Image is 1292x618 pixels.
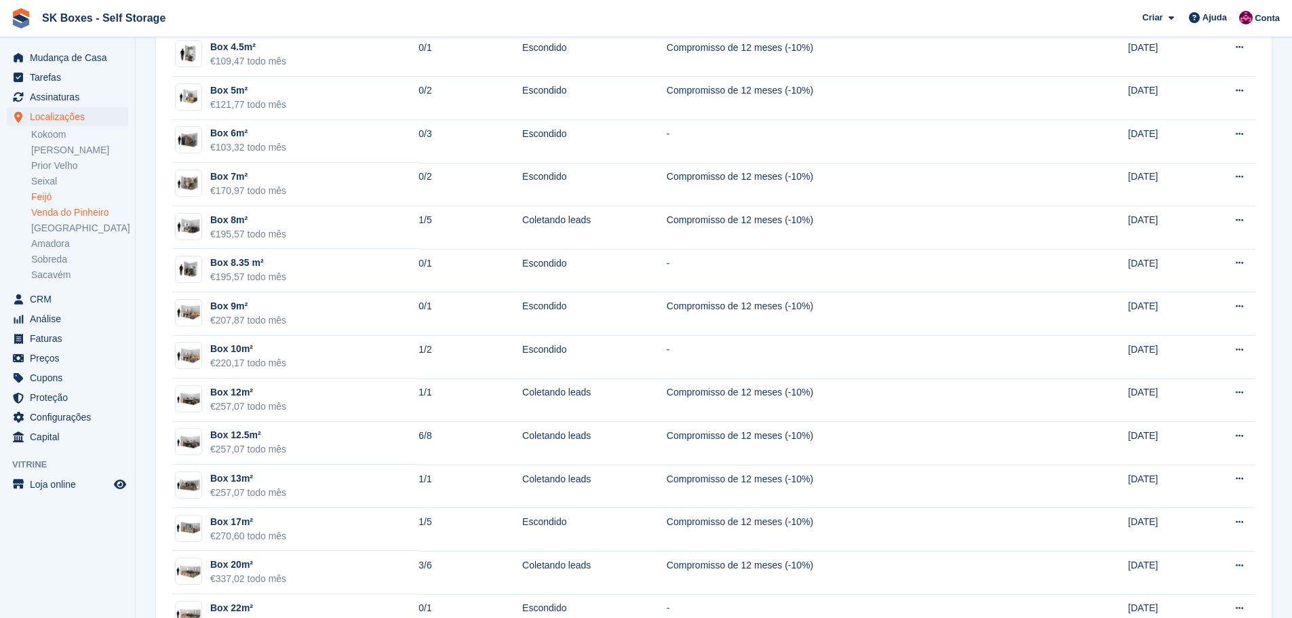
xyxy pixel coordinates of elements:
img: 75-sqft-unit.jpg [176,216,201,236]
img: 135-sqft-unit.jpg [176,476,201,495]
td: 0/1 [418,292,522,336]
td: [DATE] [1128,422,1196,465]
a: menu [7,48,128,67]
span: Faturas [30,329,111,348]
td: Escondido [522,163,667,206]
a: [PERSON_NAME] [31,144,128,157]
span: Localizações [30,107,111,126]
a: menu [7,88,128,107]
div: €109,47 todo mês [210,54,286,69]
a: menu [7,388,128,407]
td: [DATE] [1128,77,1196,120]
td: Compromisso de 12 meses (-10%) [667,77,975,120]
td: Compromisso de 12 meses (-10%) [667,465,975,508]
a: Loja de pré-visualização [112,476,128,493]
a: menu [7,427,128,446]
span: CRM [30,290,111,309]
td: - [667,336,975,379]
td: Coletando leads [522,206,667,250]
td: [DATE] [1128,336,1196,379]
span: Tarefas [30,68,111,87]
td: [DATE] [1128,465,1196,508]
div: €170,97 todo mês [210,184,286,198]
div: Box 5m² [210,83,286,98]
td: 1/1 [418,465,522,508]
img: 15-sqft-unit.jpg [176,44,201,64]
td: [DATE] [1128,120,1196,163]
td: 3/6 [418,551,522,594]
td: [DATE] [1128,206,1196,250]
td: 1/1 [418,379,522,422]
div: Box 8m² [210,213,286,227]
img: 64-sqft-unit.jpg [176,174,201,193]
img: 125-sqft-unit.jpg [176,432,201,452]
td: 6/8 [418,422,522,465]
td: - [667,120,975,163]
td: Escondido [522,33,667,77]
div: €220,17 todo mês [210,356,286,370]
div: Box 12m² [210,385,286,400]
span: Configurações [30,408,111,427]
div: Box 6m² [210,126,286,140]
a: menu [7,368,128,387]
div: Box 4.5m² [210,40,286,54]
a: menu [7,107,128,126]
a: [GEOGRAPHIC_DATA] [31,222,128,235]
td: Escondido [522,508,667,552]
span: Conta [1255,12,1280,25]
td: 0/2 [418,77,522,120]
div: Box 10m² [210,342,286,356]
img: stora-icon-8386f47178a22dfd0bd8f6a31ec36ba5ce8667c1dd55bd0f319d3a0aa187defe.svg [11,8,31,28]
td: Escondido [522,249,667,292]
td: 0/1 [418,33,522,77]
div: €207,87 todo mês [210,313,286,328]
img: 175-sqft-unit.jpg [176,518,201,538]
td: Compromisso de 12 meses (-10%) [667,292,975,336]
div: €121,77 todo mês [210,98,286,112]
a: menu [7,408,128,427]
a: SK Boxes - Self Storage [37,7,171,29]
td: Coletando leads [522,379,667,422]
img: 100-sqft-unit.jpg [176,303,201,322]
span: Capital [30,427,111,446]
span: Vitrine [12,458,135,471]
td: Coletando leads [522,422,667,465]
td: 0/2 [418,163,522,206]
a: menu [7,290,128,309]
a: menu [7,329,128,348]
div: €270,60 todo mês [210,529,286,543]
div: €195,57 todo mês [210,227,286,242]
a: menu [7,349,128,368]
td: 1/2 [418,336,522,379]
td: - [667,249,975,292]
td: 0/1 [418,249,522,292]
div: Box 12.5m² [210,428,286,442]
div: Box 8.35 m² [210,256,286,270]
td: [DATE] [1128,163,1196,206]
td: Compromisso de 12 meses (-10%) [667,379,975,422]
span: Criar [1142,11,1162,24]
img: 200-sqft-unit.jpg [176,562,201,581]
img: 30-sqft-unit.jpg [176,260,201,279]
a: Sacavém [31,269,128,282]
div: €103,32 todo mês [210,140,286,155]
div: €257,07 todo mês [210,442,286,457]
div: Box 20m² [210,558,286,572]
span: Loja online [30,475,111,494]
td: 1/5 [418,508,522,552]
td: Escondido [522,77,667,120]
td: Escondido [522,120,667,163]
img: 125-sqft-unit.jpg [176,389,201,409]
img: 60-sqft-unit.jpg [176,130,201,150]
td: Coletando leads [522,465,667,508]
td: Compromisso de 12 meses (-10%) [667,422,975,465]
span: Mudança de Casa [30,48,111,67]
span: Cupons [30,368,111,387]
div: Box 17m² [210,515,286,529]
td: Compromisso de 12 meses (-10%) [667,551,975,594]
a: menu [7,475,128,494]
a: menu [7,309,128,328]
td: Compromisso de 12 meses (-10%) [667,206,975,250]
img: 100-sqft-unit.jpg [176,346,201,366]
td: Escondido [522,292,667,336]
